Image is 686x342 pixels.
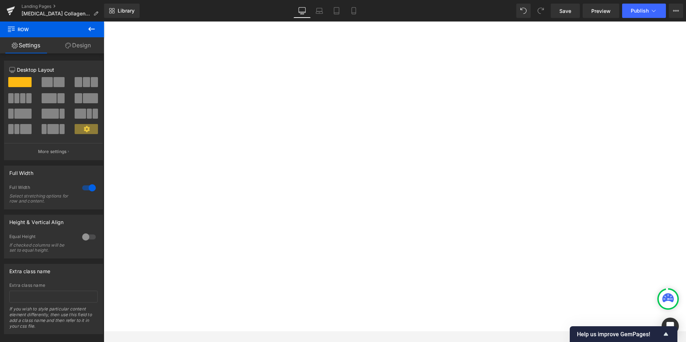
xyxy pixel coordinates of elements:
a: Landing Pages [22,4,104,9]
span: [MEDICAL_DATA] Collagen Support Formula [22,11,90,16]
div: Extra class name [9,264,50,274]
div: Select stretching options for row and content. [9,194,74,204]
p: More settings [38,148,67,155]
button: Undo [516,4,531,18]
button: More [669,4,683,18]
button: Redo [534,4,548,18]
span: Save [559,7,571,15]
div: Extra class name [9,283,98,288]
button: Publish [622,4,666,18]
span: Row [7,22,79,37]
button: More settings [4,143,103,160]
a: Design [52,37,104,53]
span: Library [118,8,135,14]
div: If you wish to style particular content element differently, then use this field to add a class n... [9,306,98,334]
a: Desktop [293,4,311,18]
div: Open Intercom Messenger [662,318,679,335]
span: Publish [631,8,649,14]
span: Preview [591,7,611,15]
a: Mobile [345,4,362,18]
a: New Library [104,4,140,18]
span: Help us improve GemPages! [577,331,662,338]
a: Tablet [328,4,345,18]
div: Full Width [9,166,33,176]
div: Equal Height [9,234,75,241]
p: Desktop Layout [9,66,98,73]
a: Preview [583,4,619,18]
button: Show survey - Help us improve GemPages! [577,330,670,338]
div: If checked columns will be set to equal height. [9,243,74,253]
a: Laptop [311,4,328,18]
div: Full Width [9,185,75,192]
div: Height & Vertical Align [9,215,64,225]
